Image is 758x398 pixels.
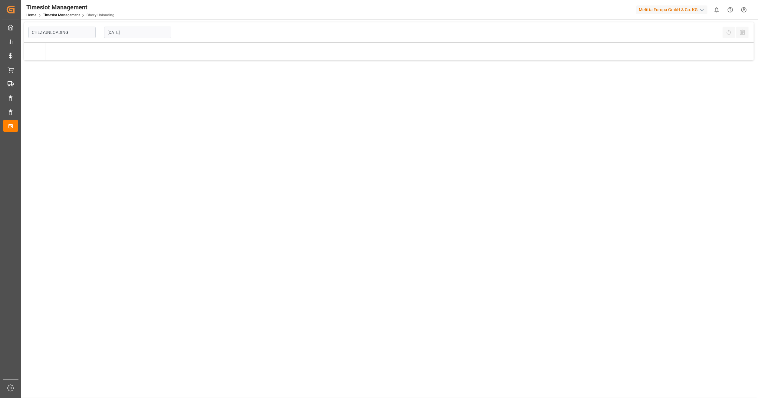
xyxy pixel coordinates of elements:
[26,13,36,17] a: Home
[26,3,114,12] div: Timeslot Management
[28,27,96,38] input: Type to search/select
[104,27,171,38] input: DD-MM-YYYY
[636,4,710,15] button: Melitta Europa GmbH & Co. KG
[43,13,80,17] a: Timeslot Management
[724,3,737,17] button: Help Center
[710,3,724,17] button: show 0 new notifications
[636,5,707,14] div: Melitta Europa GmbH & Co. KG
